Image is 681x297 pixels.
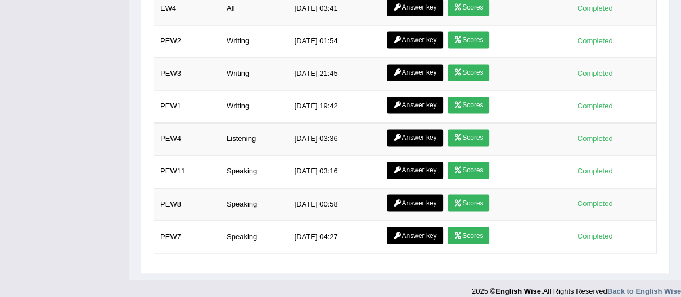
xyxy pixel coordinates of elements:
div: Completed [573,67,617,79]
td: PEW3 [154,57,221,90]
td: [DATE] 04:27 [288,220,381,253]
a: Scores [448,194,489,211]
td: Writing [220,57,288,90]
a: Answer key [387,194,443,211]
td: Listening [220,122,288,155]
div: Completed [573,132,617,144]
a: Answer key [387,227,443,244]
a: Scores [448,97,489,113]
strong: English Wise. [495,286,543,295]
td: Writing [220,90,288,122]
a: Scores [448,129,489,146]
td: PEW2 [154,25,221,57]
td: Speaking [220,188,288,220]
a: Scores [448,64,489,81]
div: Completed [573,2,617,14]
div: Completed [573,100,617,112]
a: Answer key [387,64,443,81]
td: [DATE] 19:42 [288,90,381,122]
td: [DATE] 03:16 [288,155,381,188]
div: Completed [573,35,617,47]
a: Answer key [387,129,443,146]
div: Completed [573,198,617,209]
td: [DATE] 00:58 [288,188,381,220]
td: Speaking [220,155,288,188]
div: Completed [573,165,617,177]
td: [DATE] 01:54 [288,25,381,57]
a: Answer key [387,162,443,179]
td: PEW4 [154,122,221,155]
td: PEW8 [154,188,221,220]
td: [DATE] 03:36 [288,122,381,155]
div: Completed [573,230,617,242]
td: PEW11 [154,155,221,188]
td: Speaking [220,220,288,253]
a: Scores [448,31,489,48]
a: Scores [448,227,489,244]
a: Back to English Wise [607,286,681,295]
td: PEW7 [154,220,221,253]
td: Writing [220,25,288,57]
td: [DATE] 21:45 [288,57,381,90]
a: Answer key [387,31,443,48]
a: Answer key [387,97,443,113]
td: PEW1 [154,90,221,122]
a: Scores [448,162,489,179]
div: 2025 © All Rights Reserved [472,280,681,296]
